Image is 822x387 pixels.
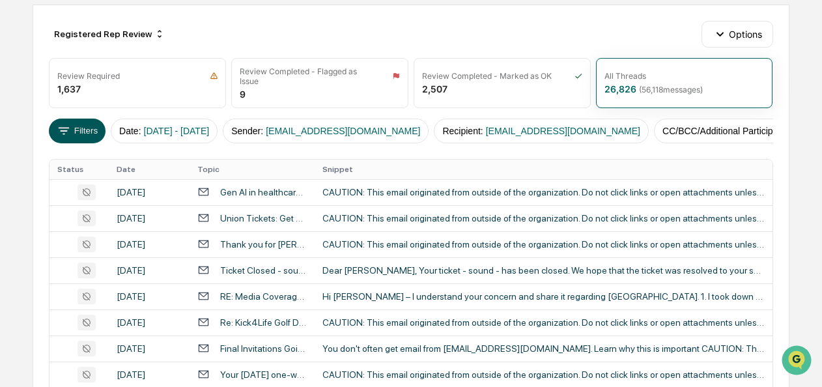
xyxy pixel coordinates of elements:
button: Date:[DATE] - [DATE] [111,119,218,143]
span: Data Lookup [26,188,82,201]
div: [DATE] [117,213,182,223]
div: Start new chat [44,99,214,112]
img: icon [392,72,400,80]
div: 9 [240,89,246,100]
div: 1,637 [57,83,81,94]
div: Review Required [57,71,120,81]
div: Re: Kick4Life Golf Day 2025 - What you need to know [220,317,307,328]
button: Filters [49,119,106,143]
div: CAUTION: This email originated from outside of the organization. Do not click links or open attac... [322,213,765,223]
div: [DATE] [117,291,182,302]
span: [EMAIL_ADDRESS][DOMAIN_NAME] [266,126,420,136]
img: icon [574,72,582,80]
div: Review Completed - Marked as OK [422,71,552,81]
div: [DATE] [117,343,182,354]
div: [DATE] [117,369,182,380]
button: Options [702,21,772,47]
p: How can we help? [13,27,237,48]
div: All Threads [604,71,646,81]
div: 2,507 [422,83,447,94]
th: Topic [190,160,315,179]
div: Ticket Closed - sound [220,265,307,276]
button: Sender:[EMAIL_ADDRESS][DOMAIN_NAME] [223,119,429,143]
img: 1746055101610-c473b297-6a78-478c-a979-82029cc54cd1 [13,99,36,122]
div: [DATE] [117,187,182,197]
div: Final Invitations Going Out [DATE] [220,343,307,354]
span: [EMAIL_ADDRESS][DOMAIN_NAME] [486,126,640,136]
div: RE: Media Coverage: Harvard has a $53 billion endowment. As [PERSON_NAME] assault escalates, will... [220,291,307,302]
th: Date [109,160,190,179]
div: Review Completed - Flagged as Issue [240,66,376,86]
div: CAUTION: This email originated from outside of the organization. Do not click links or open attac... [322,187,765,197]
span: Pylon [130,220,158,230]
div: 🔎 [13,190,23,200]
button: Start new chat [221,103,237,119]
div: Union Tickets: Get your Tickets for the June Home Games! [220,213,307,223]
iframe: Open customer support [780,344,815,379]
div: [DATE] [117,317,182,328]
span: ( 56,118 messages) [639,85,703,94]
span: [DATE] - [DATE] [144,126,210,136]
a: 🖐️Preclearance [8,158,89,182]
div: Thank you for [PERSON_NAME] [220,239,307,250]
a: 🔎Data Lookup [8,183,87,207]
div: Hi [PERSON_NAME] – I understand your concern and share it regarding [GEOGRAPHIC_DATA]. 1. I took ... [322,291,765,302]
input: Clear [34,59,215,72]
div: CAUTION: This email originated from outside of the organization. Do not click links or open attac... [322,369,765,380]
div: [DATE] [117,239,182,250]
div: Gen AI in healthcare and life sciences: [PERSON_NAME]’s latest insights [220,187,307,197]
div: Dear [PERSON_NAME], Your ticket - sound - has been closed. We hope that the ticket was resolved t... [322,265,765,276]
div: Your [DATE] one-way LGA-BOS flight is being ticketed [220,369,307,380]
div: You don't often get email from [EMAIL_ADDRESS][DOMAIN_NAME]. Learn why this is important CAUTION:... [322,343,765,354]
div: 🖐️ [13,165,23,175]
div: 26,826 [604,83,703,94]
div: Registered Rep Review [49,23,170,44]
button: Recipient:[EMAIL_ADDRESS][DOMAIN_NAME] [434,119,649,143]
a: 🗄️Attestations [89,158,167,182]
div: We're available if you need us! [44,112,165,122]
span: Attestations [107,164,162,177]
img: icon [210,72,218,80]
th: Status [50,160,108,179]
div: CAUTION: This email originated from outside of the organization. Do not click links or open attac... [322,317,765,328]
th: Snippet [315,160,772,179]
div: CAUTION: This email originated from outside of the organization. Do not click links or open attac... [322,239,765,250]
div: [DATE] [117,265,182,276]
a: Powered byPylon [92,220,158,230]
div: 🗄️ [94,165,105,175]
span: Preclearance [26,164,84,177]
